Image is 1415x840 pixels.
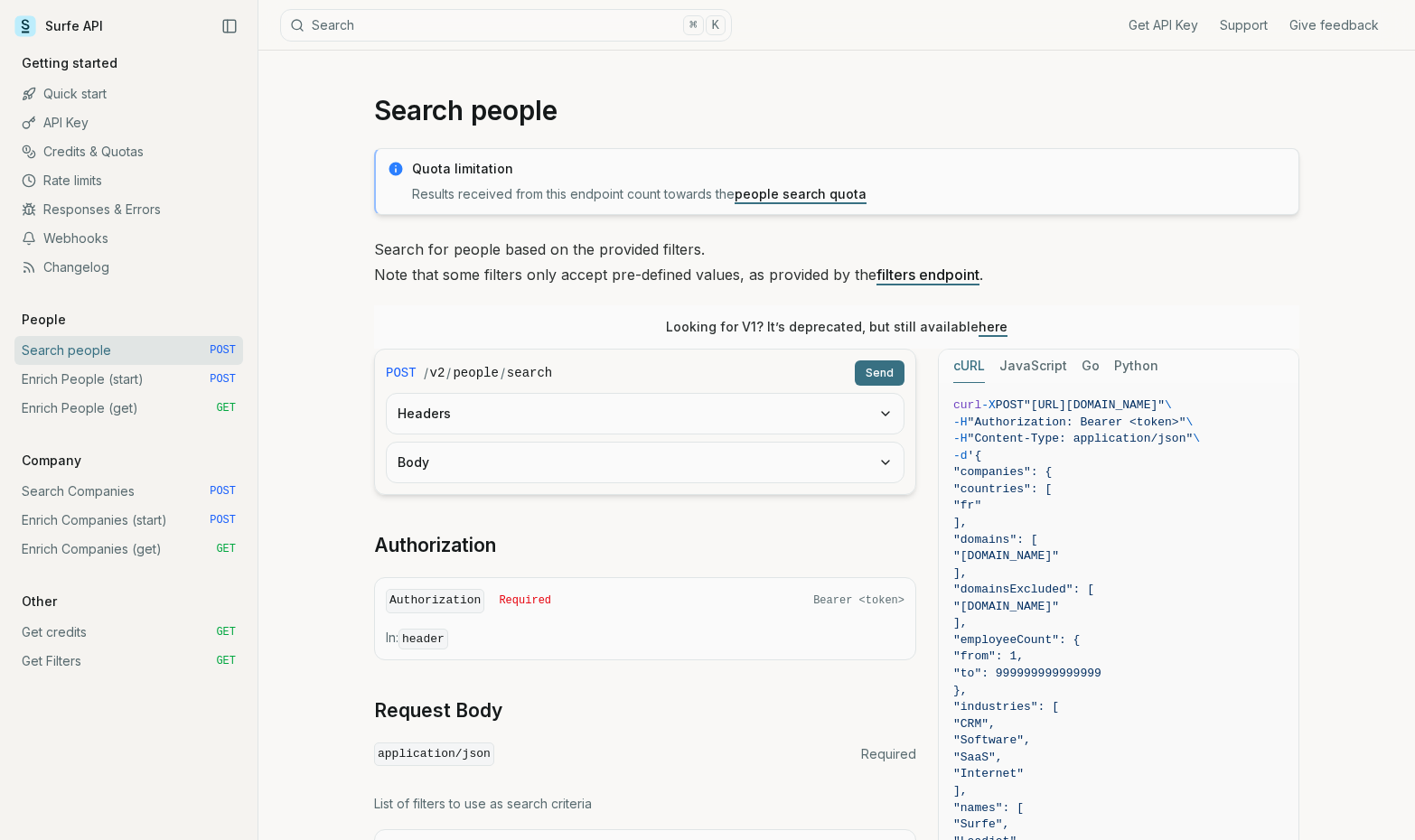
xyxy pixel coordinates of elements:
span: / [424,364,428,382]
span: \ [1185,415,1193,429]
button: Search⌘K [280,9,732,42]
span: Bearer <token> [813,593,904,608]
a: Support [1220,16,1268,34]
a: Enrich Companies (get) GET [14,535,243,564]
span: GET [216,542,236,556]
span: "Surfe", [953,817,1009,831]
span: "names": [ [953,801,1024,815]
button: Go [1082,350,1100,383]
code: header [398,629,448,649]
a: Get credits GET [14,618,243,647]
span: ], [953,566,968,580]
a: Get Filters GET [14,647,243,676]
button: JavaScript [999,350,1067,383]
code: v2 [430,364,445,382]
a: Search Companies POST [14,477,243,506]
span: "from": 1, [953,649,1024,663]
kbd: K [706,15,726,35]
span: "fr" [953,499,981,512]
a: Request Body [374,698,502,723]
span: POST [210,513,236,527]
a: Enrich Companies (start) POST [14,506,243,535]
a: Authorization [374,533,496,558]
a: Give feedback [1289,16,1379,34]
p: List of filters to use as search criteria [374,795,916,813]
a: here [979,319,1007,334]
p: Quota limitation [412,160,1288,178]
span: curl [953,398,981,412]
span: POST [996,398,1024,412]
button: Collapse Sidebar [216,13,243,40]
p: Looking for V1? It’s deprecated, but still available [666,318,1007,336]
span: GET [216,654,236,668]
p: Getting started [14,54,125,72]
p: Results received from this endpoint count towards the [412,185,1288,203]
span: POST [210,372,236,387]
span: '{ [968,449,982,462]
span: ], [953,516,968,529]
span: "Content-Type: application/json" [968,432,1194,445]
span: "domainsExcluded": [ [953,583,1094,596]
span: "to": 999999999999999 [953,667,1101,680]
p: Search for people based on the provided filters. Note that some filters only accept pre-defined v... [374,237,1299,287]
span: }, [953,684,968,697]
a: Get API Key [1129,16,1198,34]
code: search [507,364,552,382]
span: "Software", [953,733,1031,747]
span: -H [953,415,968,429]
span: POST [386,364,417,382]
span: -X [981,398,996,412]
kbd: ⌘ [683,15,703,35]
span: "Authorization: Bearer <token>" [968,415,1186,429]
span: "countries": [ [953,482,1052,496]
span: ], [953,784,968,798]
span: "domains": [ [953,533,1038,546]
button: Headers [387,394,904,434]
p: Company [14,452,89,470]
span: Required [861,745,916,763]
span: \ [1193,432,1200,445]
a: Webhooks [14,224,243,253]
span: -d [953,449,968,462]
span: POST [210,343,236,358]
span: GET [216,401,236,415]
span: "Internet" [953,767,1024,780]
h1: Search people [374,94,1299,126]
span: "companies": { [953,465,1052,479]
a: people search quota [735,186,867,201]
span: "[DOMAIN_NAME]" [953,600,1059,613]
span: "[URL][DOMAIN_NAME]" [1024,398,1165,412]
code: application/json [374,742,494,767]
a: Enrich People (start) POST [14,365,243,394]
span: "employeeCount": { [953,633,1080,647]
span: ], [953,616,968,630]
span: "industries": [ [953,700,1059,714]
a: Enrich People (get) GET [14,394,243,423]
span: -H [953,432,968,445]
code: Authorization [386,589,484,613]
button: Python [1114,350,1158,383]
a: API Key [14,108,243,137]
code: people [453,364,498,382]
button: Send [855,360,904,386]
p: Other [14,593,64,611]
a: Credits & Quotas [14,137,243,166]
span: \ [1165,398,1172,412]
span: "CRM", [953,717,996,731]
p: People [14,311,73,329]
button: cURL [953,350,985,383]
a: Quick start [14,79,243,108]
span: "[DOMAIN_NAME]" [953,549,1059,563]
span: "SaaS", [953,751,1003,764]
span: POST [210,484,236,499]
span: / [501,364,505,382]
p: In: [386,629,904,649]
span: GET [216,625,236,639]
a: Surfe API [14,13,103,40]
a: Search people POST [14,336,243,365]
span: / [446,364,451,382]
a: Changelog [14,253,243,282]
a: Responses & Errors [14,195,243,224]
a: Rate limits [14,166,243,195]
a: filters endpoint [876,266,979,284]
